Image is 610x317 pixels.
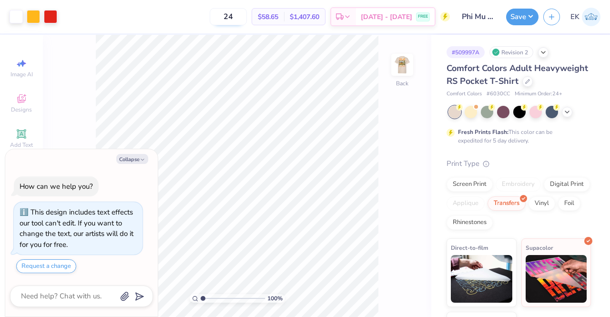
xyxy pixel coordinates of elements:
div: Digital Print [544,177,590,192]
div: This color can be expedited for 5 day delivery. [458,128,575,145]
div: Back [396,79,408,88]
img: Direct-to-film [451,255,512,303]
span: Designs [11,106,32,113]
div: Print Type [447,158,591,169]
div: Screen Print [447,177,493,192]
button: Save [506,9,539,25]
span: Comfort Colors Adult Heavyweight RS Pocket T-Shirt [447,62,588,87]
div: This design includes text effects our tool can't edit. If you want to change the text, our artist... [20,207,133,249]
span: Direct-to-film [451,243,488,253]
div: Rhinestones [447,215,493,230]
input: Untitled Design [455,7,501,26]
strong: Fresh Prints Flash: [458,128,508,136]
div: Foil [558,196,580,211]
button: Collapse [116,154,148,164]
span: Add Text [10,141,33,149]
span: [DATE] - [DATE] [361,12,412,22]
span: Image AI [10,71,33,78]
span: 100 % [267,294,283,303]
span: Comfort Colors [447,90,482,98]
div: Embroidery [496,177,541,192]
span: FREE [418,13,428,20]
div: # 509997A [447,46,485,58]
span: EK [570,11,579,22]
button: Request a change [16,259,76,273]
div: Applique [447,196,485,211]
div: Transfers [488,196,526,211]
span: # 6030CC [487,90,510,98]
div: Vinyl [529,196,555,211]
img: Emma Kelley [582,8,600,26]
img: Supacolor [526,255,587,303]
span: Minimum Order: 24 + [515,90,562,98]
a: EK [570,8,600,26]
span: Supacolor [526,243,553,253]
input: – – [210,8,247,25]
div: Revision 2 [489,46,533,58]
span: $58.65 [258,12,278,22]
div: How can we help you? [20,182,93,191]
span: $1,407.60 [290,12,319,22]
img: Back [393,55,412,74]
